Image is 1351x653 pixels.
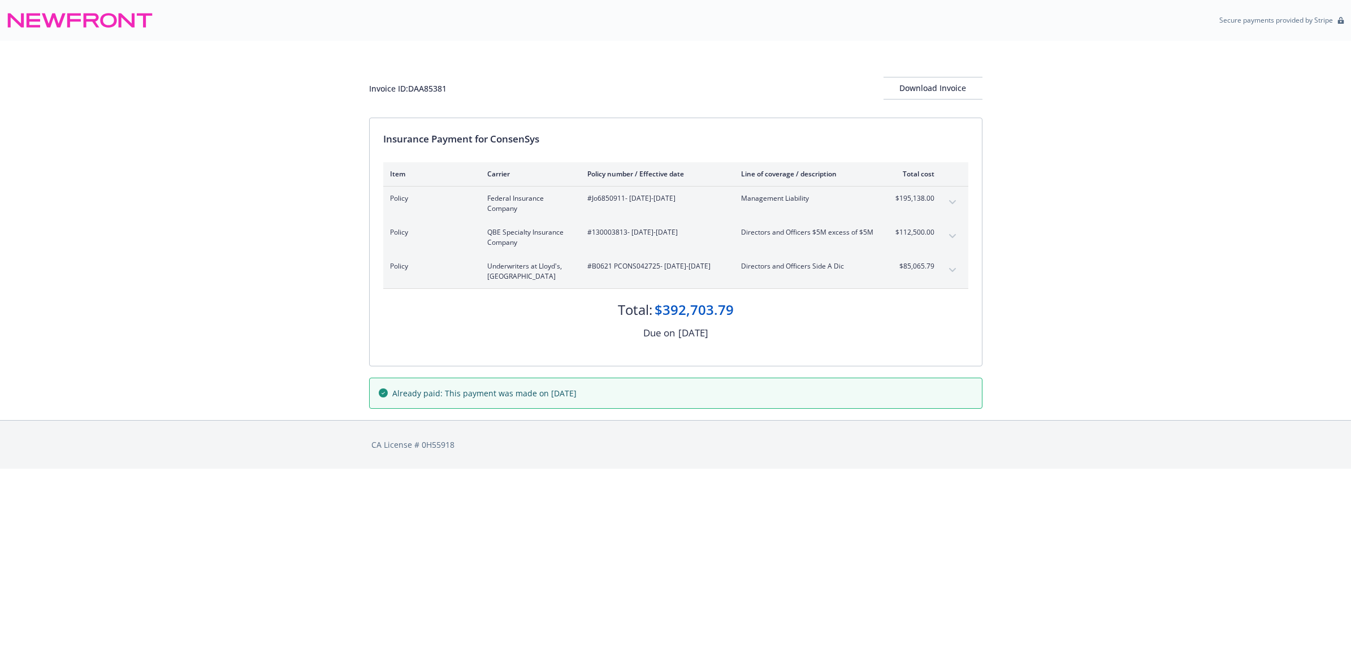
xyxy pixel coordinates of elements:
p: Secure payments provided by Stripe [1219,15,1333,25]
div: Invoice ID: DAA85381 [369,83,447,94]
button: Download Invoice [884,77,982,100]
span: Already paid: This payment was made on [DATE] [392,387,577,399]
div: [DATE] [678,326,708,340]
div: Line of coverage / description [741,169,874,179]
span: Policy [390,227,469,237]
span: #Jo6850911 - [DATE]-[DATE] [587,193,723,204]
span: Directors and Officers $5M excess of $5M [741,227,874,237]
div: PolicyQBE Specialty Insurance Company#130003813- [DATE]-[DATE]Directors and Officers $5M excess o... [383,220,968,254]
div: PolicyFederal Insurance Company#Jo6850911- [DATE]-[DATE]Management Liability$195,138.00expand con... [383,187,968,220]
span: $112,500.00 [892,227,934,237]
div: $392,703.79 [655,300,734,319]
span: Federal Insurance Company [487,193,569,214]
div: Total: [618,300,652,319]
div: Item [390,169,469,179]
div: CA License # 0H55918 [371,439,980,451]
span: #B0621 PCONS042725 - [DATE]-[DATE] [587,261,723,271]
div: Due on [643,326,675,340]
div: Total cost [892,169,934,179]
span: Underwriters at Lloyd's, [GEOGRAPHIC_DATA] [487,261,569,282]
div: Insurance Payment for ConsenSys [383,132,968,146]
span: Management Liability [741,193,874,204]
span: Policy [390,261,469,271]
button: expand content [943,193,962,211]
button: expand content [943,227,962,245]
span: $195,138.00 [892,193,934,204]
span: Directors and Officers Side A Dic [741,261,874,271]
span: #130003813 - [DATE]-[DATE] [587,227,723,237]
button: expand content [943,261,962,279]
div: Policy number / Effective date [587,169,723,179]
span: $85,065.79 [892,261,934,271]
div: Carrier [487,169,569,179]
span: QBE Specialty Insurance Company [487,227,569,248]
div: PolicyUnderwriters at Lloyd's, [GEOGRAPHIC_DATA]#B0621 PCONS042725- [DATE]-[DATE]Directors and Of... [383,254,968,288]
span: Policy [390,193,469,204]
